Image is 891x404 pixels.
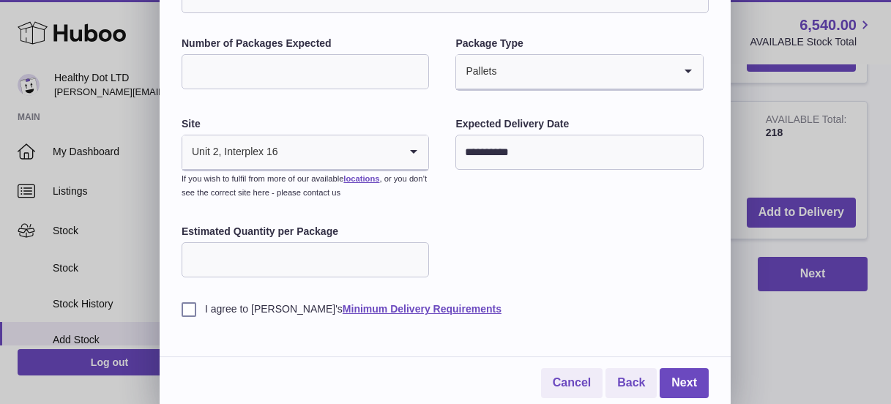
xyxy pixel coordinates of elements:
[660,368,709,398] a: Next
[182,174,427,197] small: If you wish to fulfil from more of our available , or you don’t see the correct site here - pleas...
[455,117,703,131] label: Expected Delivery Date
[456,55,497,89] span: Pallets
[456,55,702,90] div: Search for option
[605,368,657,398] a: Back
[343,174,379,183] a: locations
[182,135,279,169] span: Unit 2, Interplex 16
[182,135,428,171] div: Search for option
[182,225,429,239] label: Estimated Quantity per Package
[497,55,673,89] input: Search for option
[279,135,400,169] input: Search for option
[541,368,603,398] a: Cancel
[182,302,709,316] label: I agree to [PERSON_NAME]'s
[182,37,429,50] label: Number of Packages Expected
[455,37,703,50] label: Package Type
[343,303,502,315] a: Minimum Delivery Requirements
[182,117,429,131] label: Site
